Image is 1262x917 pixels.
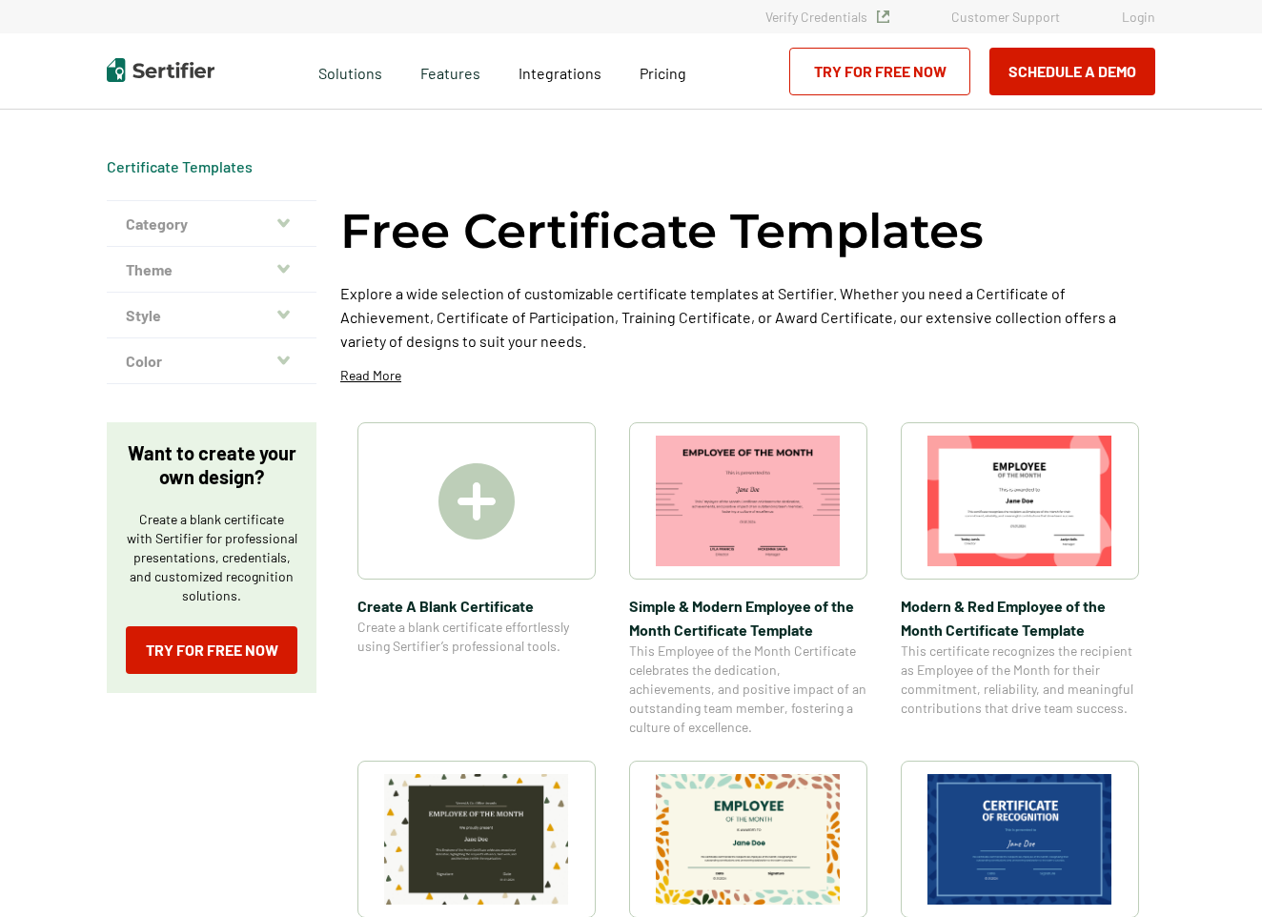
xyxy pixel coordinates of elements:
[519,64,601,82] span: Integrations
[340,281,1155,353] p: Explore a wide selection of customizable certificate templates at Sertifier. Whether you need a C...
[107,157,253,176] div: Breadcrumb
[877,10,889,23] img: Verified
[384,774,569,905] img: Simple & Colorful Employee of the Month Certificate Template
[629,642,867,737] span: This Employee of the Month Certificate celebrates the dedication, achievements, and positive impa...
[438,463,515,540] img: Create A Blank Certificate
[340,200,984,262] h1: Free Certificate Templates
[107,157,253,176] span: Certificate Templates
[640,59,686,83] a: Pricing
[357,594,596,618] span: Create A Blank Certificate
[107,157,253,175] a: Certificate Templates
[656,774,841,905] img: Simple and Patterned Employee of the Month Certificate Template
[107,58,214,82] img: Sertifier | Digital Credentialing Platform
[420,59,480,83] span: Features
[951,9,1060,25] a: Customer Support
[107,201,316,247] button: Category
[629,594,867,642] span: Simple & Modern Employee of the Month Certificate Template
[789,48,970,95] a: Try for Free Now
[765,9,889,25] a: Verify Credentials
[927,436,1112,566] img: Modern & Red Employee of the Month Certificate Template
[1122,9,1155,25] a: Login
[107,247,316,293] button: Theme
[640,64,686,82] span: Pricing
[629,422,867,737] a: Simple & Modern Employee of the Month Certificate TemplateSimple & Modern Employee of the Month C...
[126,510,297,605] p: Create a blank certificate with Sertifier for professional presentations, credentials, and custom...
[126,441,297,489] p: Want to create your own design?
[357,618,596,656] span: Create a blank certificate effortlessly using Sertifier’s professional tools.
[107,293,316,338] button: Style
[901,642,1139,718] span: This certificate recognizes the recipient as Employee of the Month for their commitment, reliabil...
[927,774,1112,905] img: Modern Dark Blue Employee of the Month Certificate Template
[340,366,401,385] p: Read More
[656,436,841,566] img: Simple & Modern Employee of the Month Certificate Template
[901,422,1139,737] a: Modern & Red Employee of the Month Certificate TemplateModern & Red Employee of the Month Certifi...
[519,59,601,83] a: Integrations
[901,594,1139,642] span: Modern & Red Employee of the Month Certificate Template
[107,338,316,384] button: Color
[126,626,297,674] a: Try for Free Now
[318,59,382,83] span: Solutions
